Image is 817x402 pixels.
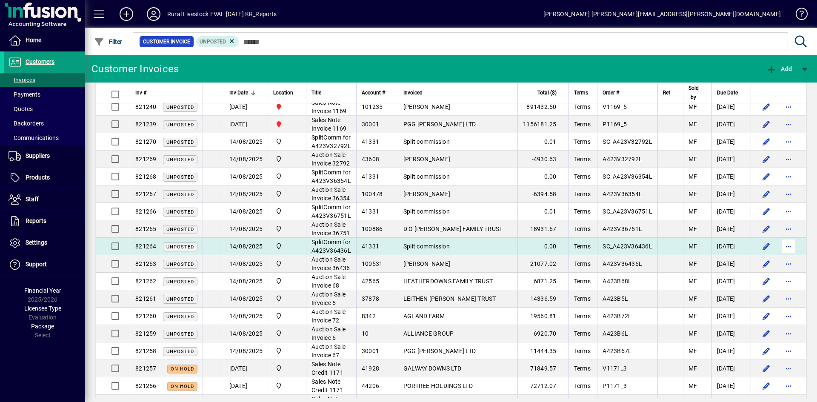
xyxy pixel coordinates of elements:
span: Auction Sale Invoice 36751 [311,221,350,237]
span: hole [273,154,301,164]
span: Unposted [166,157,194,163]
span: ALLIANCE GROUP [403,330,454,337]
td: 14/08/2025 [224,325,268,342]
td: [DATE] [711,360,751,377]
span: Customer Invoice [143,37,190,46]
span: hole [273,137,301,146]
span: 821239 [135,121,157,128]
span: Auction Sale Invoice 36436 [311,256,350,271]
td: 0.01 [517,133,568,151]
button: Edit [760,239,773,253]
span: 41331 [362,173,379,180]
span: Quotes [9,105,33,112]
span: GALWAY DOWNS LTD [403,365,461,372]
span: 100531 [362,260,383,267]
span: hole [273,172,301,181]
span: 821266 [135,208,157,215]
td: [DATE] [711,308,751,325]
span: Auction Sale Invoice 68 [311,274,346,289]
span: Unposted [166,244,194,250]
td: [DATE] [711,273,751,290]
span: On hold [171,366,194,372]
span: Unallocated [273,102,301,111]
button: More options [782,257,795,271]
td: -21077.02 [517,255,568,273]
span: 821263 [135,260,157,267]
span: Financial Year [24,287,61,294]
span: 101235 [362,103,383,110]
button: More options [782,152,795,166]
td: [DATE] [711,151,751,168]
button: Edit [760,309,773,323]
span: 821262 [135,278,157,285]
td: [DATE] [711,98,751,116]
span: hole [273,259,301,268]
span: Auction Sale Invoice 36354 [311,186,350,202]
span: 821240 [135,103,157,110]
span: hole [273,294,301,303]
span: Terms [574,260,591,267]
button: Edit [760,257,773,271]
span: SC_A423V36751L [603,208,652,215]
td: [DATE] [711,377,751,395]
td: 14/08/2025 [224,133,268,151]
span: Total ($) [537,88,557,97]
td: [DATE] [224,98,268,116]
span: SplitComm for A423V36354L [311,169,351,184]
span: Unposted [166,331,194,337]
button: Edit [760,152,773,166]
td: 14/08/2025 [224,168,268,185]
td: 0.00 [517,238,568,255]
div: Due Date [717,88,746,97]
span: Support [26,261,47,268]
button: More options [782,327,795,340]
button: More options [782,239,795,253]
span: Unposted [166,279,194,285]
td: 0.01 [517,203,568,220]
span: Inv # [135,88,146,97]
td: 14/08/2025 [224,238,268,255]
span: 8342 [362,313,376,319]
span: Location [273,88,293,97]
a: Settings [4,232,85,254]
span: Terms [574,295,591,302]
span: Terms [574,382,591,389]
span: Home [26,37,41,43]
div: Sold by [688,83,706,102]
span: Title [311,88,321,97]
span: [PERSON_NAME] [403,260,450,267]
span: hole [273,346,301,356]
span: Terms [574,278,591,285]
span: A423B68L [603,278,631,285]
button: More options [782,117,795,131]
span: MF [688,382,697,389]
a: Backorders [4,116,85,131]
span: MF [688,225,697,232]
button: Edit [760,100,773,114]
td: 0.00 [517,168,568,185]
button: Edit [760,344,773,358]
td: -891432.50 [517,98,568,116]
span: Terms [574,103,591,110]
button: Filter [92,34,125,49]
div: [PERSON_NAME] [PERSON_NAME][EMAIL_ADDRESS][PERSON_NAME][DOMAIN_NAME] [543,7,781,21]
td: 14/08/2025 [224,203,268,220]
span: Terms [574,208,591,215]
span: 821267 [135,191,157,197]
div: Account # [362,88,393,97]
span: Package [31,323,54,330]
button: Edit [760,292,773,305]
span: hole [273,207,301,216]
span: Unposted [166,105,194,110]
div: Title [311,88,351,97]
button: Edit [760,187,773,201]
button: More options [782,187,795,201]
span: Communications [9,134,59,141]
span: MF [688,330,697,337]
span: 821260 [135,313,157,319]
td: [DATE] [711,325,751,342]
span: 41928 [362,365,379,372]
div: Total ($) [523,88,564,97]
span: 30001 [362,121,379,128]
span: hole [273,224,301,234]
